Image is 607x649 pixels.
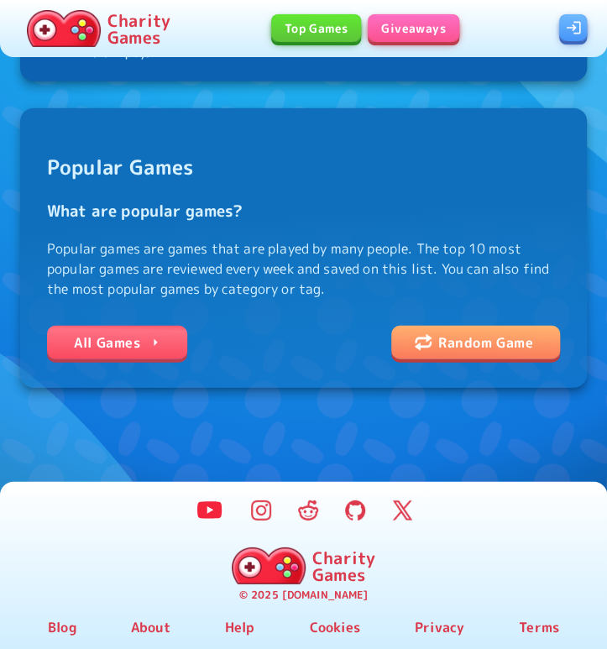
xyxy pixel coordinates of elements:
[232,547,306,584] img: Charity.Games
[415,617,464,637] a: Privacy
[392,500,412,521] img: Twitter Logo
[519,617,559,637] a: Terms
[225,617,255,637] a: Help
[131,617,170,637] a: About
[312,549,375,583] p: Charity Games
[27,10,101,47] img: Charity.Games
[239,588,368,604] p: © 2025 [DOMAIN_NAME]
[310,617,360,637] a: Cookies
[415,334,432,351] img: shuffle icon
[251,500,271,521] img: Instagram Logo
[47,199,560,222] h3: What are popular games?
[47,135,560,299] span: Popular games are games that are played by many people. The top 10 most popular games are reviewe...
[271,14,362,42] a: Top Games
[48,617,76,637] a: Blog
[298,500,318,521] img: Reddit Logo
[47,326,187,359] a: All Games
[107,12,170,45] p: Charity Games
[47,152,560,182] h2: Popular Games
[225,544,382,588] a: Charity Games
[345,500,365,521] img: GitHub Logo
[20,7,177,50] a: Charity Games
[391,326,560,359] a: shuffle iconRandom Game
[368,14,459,42] a: Giveaways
